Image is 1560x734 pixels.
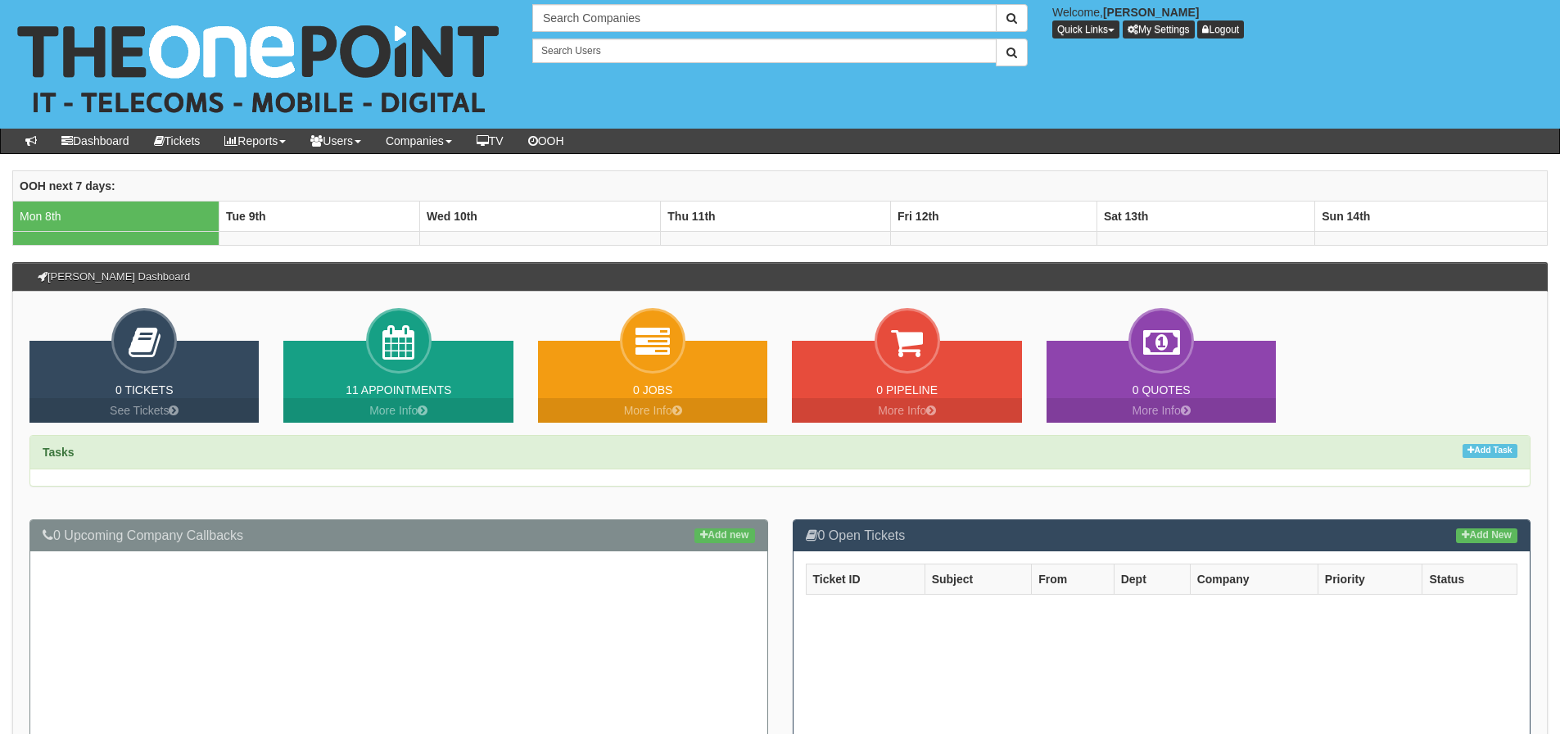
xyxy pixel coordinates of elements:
a: Logout [1197,20,1244,39]
strong: Tasks [43,446,75,459]
a: Add New [1456,528,1517,543]
th: OOH next 7 days: [13,170,1548,201]
a: Add Task [1463,444,1517,458]
a: See Tickets [29,398,259,423]
th: Fri 12th [891,201,1097,231]
th: From [1032,564,1114,595]
h3: 0 Upcoming Company Callbacks [43,528,755,543]
a: More Info [283,398,513,423]
a: Companies [373,129,464,153]
h3: 0 Open Tickets [806,528,1518,543]
a: Dashboard [49,129,142,153]
th: Ticket ID [806,564,925,595]
b: [PERSON_NAME] [1103,6,1199,19]
a: 0 Pipeline [876,383,938,396]
th: Thu 11th [661,201,891,231]
a: My Settings [1123,20,1195,39]
a: Users [298,129,373,153]
a: Add new [694,528,754,543]
a: More Info [792,398,1021,423]
th: Sat 13th [1097,201,1314,231]
th: Sun 14th [1315,201,1548,231]
a: Tickets [142,129,213,153]
a: 0 Quotes [1133,383,1191,396]
a: More Info [538,398,767,423]
th: Subject [925,564,1032,595]
a: 11 Appointments [346,383,451,396]
input: Search Users [532,39,997,63]
button: Quick Links [1052,20,1119,39]
div: Welcome, [1040,4,1560,39]
h3: [PERSON_NAME] Dashboard [29,263,198,291]
th: Wed 10th [419,201,660,231]
a: OOH [516,129,577,153]
th: Priority [1318,564,1422,595]
a: 0 Tickets [115,383,174,396]
th: Company [1190,564,1318,595]
th: Dept [1114,564,1190,595]
th: Status [1422,564,1517,595]
td: Mon 8th [13,201,219,231]
input: Search Companies [532,4,997,32]
a: More Info [1047,398,1276,423]
th: Tue 9th [219,201,419,231]
a: 0 Jobs [633,383,672,396]
a: Reports [212,129,298,153]
a: TV [464,129,516,153]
